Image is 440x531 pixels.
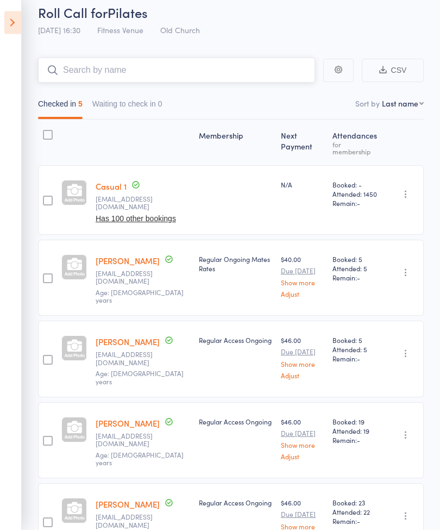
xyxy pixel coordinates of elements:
div: 0 [158,101,162,110]
span: Remain: [332,437,380,446]
a: Show more [281,280,324,288]
input: Search by name [38,59,315,84]
div: Regular Ongoing Mates Rates [199,256,272,274]
div: for membership [332,142,380,157]
span: Attended: 1450 [332,191,380,200]
span: - [357,437,360,446]
span: Old Church [160,26,200,37]
span: - [357,355,360,365]
a: Adjust [281,454,324,461]
button: Has 100 other bookings [96,216,176,224]
div: Regular Access Ongoing [199,418,272,428]
span: Remain: [332,355,380,365]
small: info@fitnessvenue.com.au [96,197,166,213]
div: Last name [382,99,418,110]
span: Attended: 22 [332,509,380,518]
span: Pilates [108,5,148,23]
span: [DATE] 16:30 [38,26,80,37]
a: Show more [281,362,324,369]
a: Adjust [281,292,324,299]
span: Age: [DEMOGRAPHIC_DATA] years [96,452,184,468]
div: Membership [194,126,276,162]
span: Age: [DEMOGRAPHIC_DATA] years [96,370,184,387]
small: Meabhdelaney99@gmail.com [96,271,166,287]
a: [PERSON_NAME] [96,419,160,430]
a: Adjust [281,373,324,380]
div: Atten­dances [328,126,384,162]
span: Attended: 19 [332,428,380,437]
span: Age: [DEMOGRAPHIC_DATA] years [96,289,184,306]
span: Attended: 5 [332,265,380,274]
div: Regular Access Ongoing [199,337,272,346]
small: ehardcastle@outlook.com [96,434,166,449]
div: 5 [78,101,83,110]
small: Kotsit219@gmail.com [96,515,166,530]
div: Next Payment [276,126,328,162]
div: $46.00 [281,418,324,461]
div: $40.00 [281,256,324,299]
button: Waiting to check in0 [92,96,162,121]
div: N/A [281,182,324,191]
span: Booked: - [332,182,380,191]
span: Booked: 23 [332,499,380,509]
label: Sort by [355,99,380,110]
small: Due [DATE] [281,268,324,276]
a: Show more [281,443,324,450]
span: Roll Call for [38,5,108,23]
span: Remain: [332,518,380,527]
small: jordynfolkema@gmail.com [96,352,166,368]
span: Booked: 5 [332,256,380,265]
span: Booked: 19 [332,418,380,428]
small: Due [DATE] [281,431,324,439]
span: - [357,274,360,284]
span: Fitness Venue [97,26,143,37]
small: Due [DATE] [281,349,324,357]
span: Remain: [332,200,380,209]
span: Attended: 5 [332,346,380,355]
button: Checked in5 [38,96,83,121]
a: Casual 1 [96,182,127,193]
a: [PERSON_NAME] [96,338,160,349]
small: Due [DATE] [281,512,324,520]
span: Remain: [332,274,380,284]
a: [PERSON_NAME] [96,500,160,511]
div: $46.00 [281,337,324,380]
button: CSV [362,60,424,84]
span: Booked: 5 [332,337,380,346]
span: - [357,518,360,527]
div: Regular Access Ongoing [199,499,272,509]
span: - [357,200,360,209]
a: [PERSON_NAME] [96,257,160,268]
